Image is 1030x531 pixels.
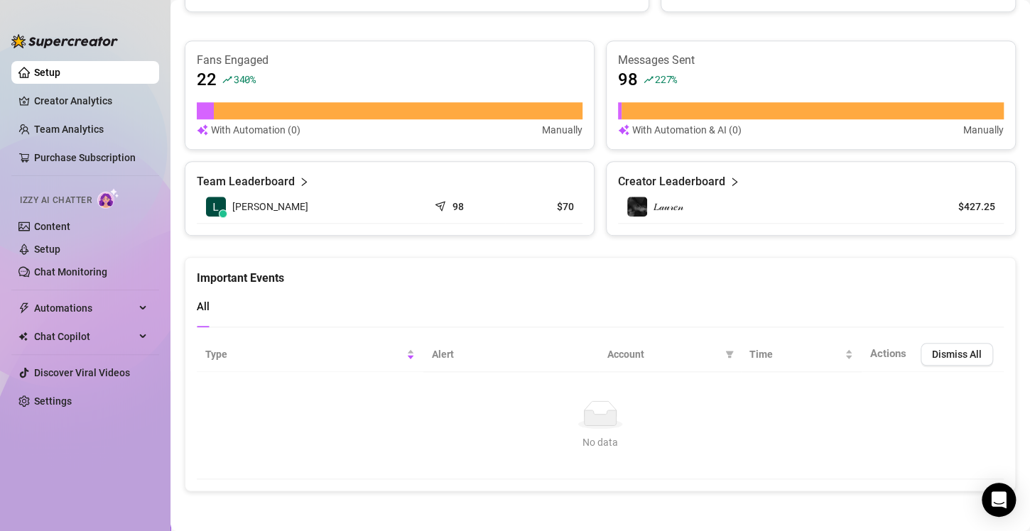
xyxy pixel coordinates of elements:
[932,349,982,360] span: Dismiss All
[34,89,148,112] a: Creator Analytics
[741,337,862,372] th: Time
[34,221,70,232] a: Content
[211,434,990,450] div: No data
[197,68,217,91] article: 22
[34,395,72,407] a: Settings
[197,337,423,372] th: Type
[655,72,677,86] span: 227 %
[20,194,92,207] span: Izzy AI Chatter
[34,243,60,255] a: Setup
[34,325,135,348] span: Chat Copilot
[452,199,464,214] article: 98
[618,53,1004,68] article: Messages Sent
[654,201,683,212] span: 𝐿𝒶𝓊𝓇𝑒𝓃
[618,173,725,190] article: Creator Leaderboard
[632,122,742,138] article: With Automation & AI (0)
[725,350,734,358] span: filter
[870,347,906,360] span: Actions
[921,343,993,366] button: Dismiss All
[542,122,582,138] article: Manually
[722,344,737,365] span: filter
[982,483,1016,517] div: Open Intercom Messenger
[931,199,995,214] article: $427.25
[644,75,654,84] span: rise
[11,34,118,48] img: logo-BBDzfeDw.svg
[34,124,104,135] a: Team Analytics
[222,75,232,84] span: rise
[963,122,1004,138] article: Manually
[211,122,300,138] article: With Automation (0)
[232,199,308,214] span: [PERSON_NAME]
[627,197,647,217] img: 𝐿𝒶𝓊𝓇𝑒𝓃
[34,67,60,78] a: Setup
[197,53,582,68] article: Fans Engaged
[34,146,148,169] a: Purchase Subscription
[749,346,842,362] span: Time
[618,68,638,91] article: 98
[206,197,226,217] img: Lauren xx
[97,188,119,209] img: AI Chatter
[423,337,599,372] th: Alert
[299,173,309,190] span: right
[514,199,574,214] article: $70
[18,302,30,314] span: thunderbolt
[205,346,403,362] span: Type
[618,122,629,138] img: svg%3e
[34,297,135,319] span: Automations
[197,258,1004,287] div: Important Events
[730,173,739,190] span: right
[435,197,449,212] span: send
[197,122,208,138] img: svg%3e
[34,367,130,378] a: Discover Viral Videos
[197,173,295,190] article: Team Leaderboard
[18,332,28,341] img: Chat Copilot
[197,300,210,313] span: All
[607,346,720,362] span: Account
[34,266,107,278] a: Chat Monitoring
[234,72,256,86] span: 340 %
